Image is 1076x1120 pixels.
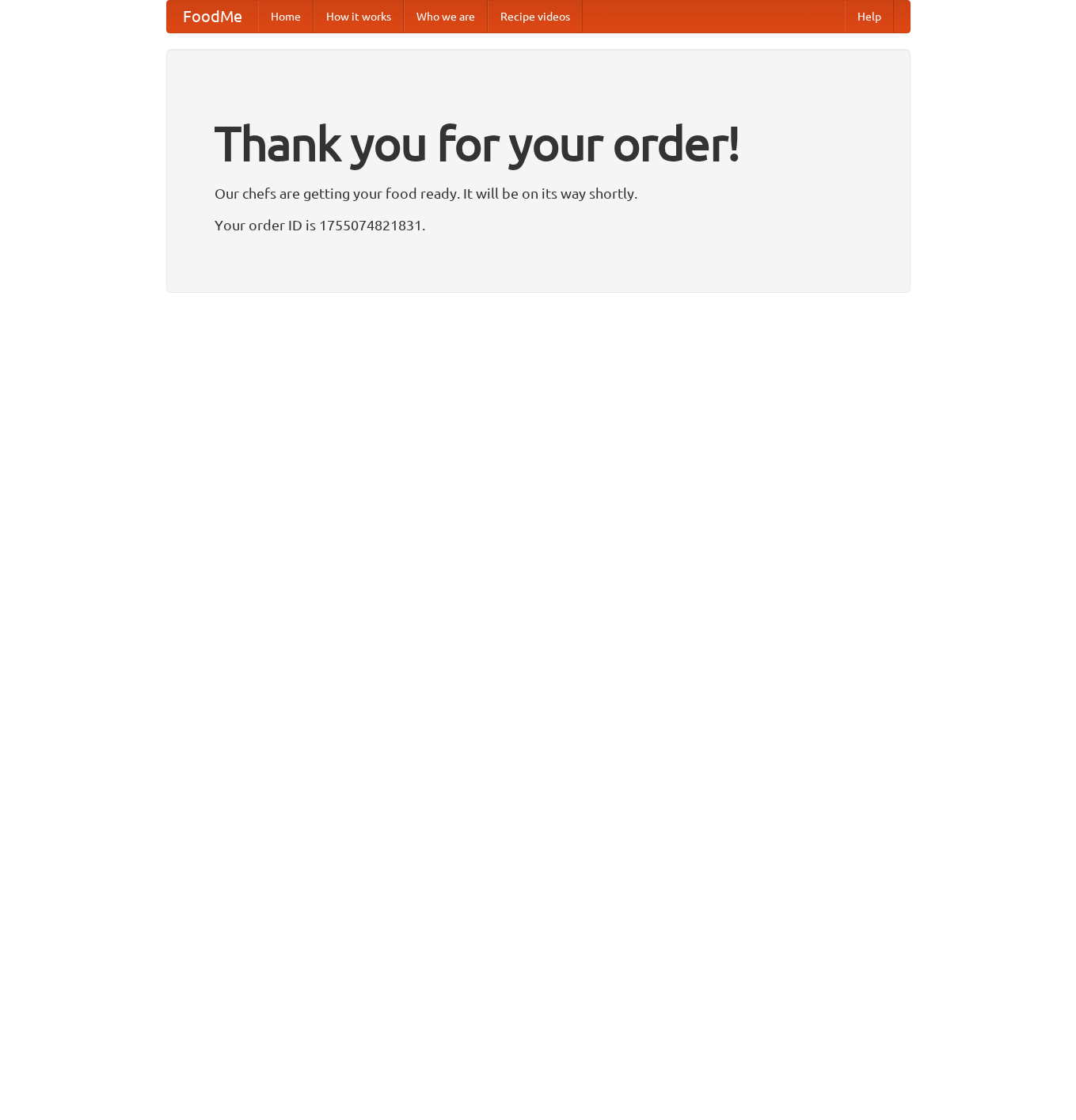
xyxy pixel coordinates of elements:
a: FoodMe [167,1,258,32]
a: Home [258,1,314,32]
a: Help [845,1,894,32]
p: Your order ID is 1755074821831. [215,213,862,237]
p: Our chefs are getting your food ready. It will be on its way shortly. [215,181,862,205]
a: Who we are [404,1,488,32]
a: How it works [314,1,404,32]
h1: Thank you for your order! [215,105,862,181]
a: Recipe videos [488,1,583,32]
